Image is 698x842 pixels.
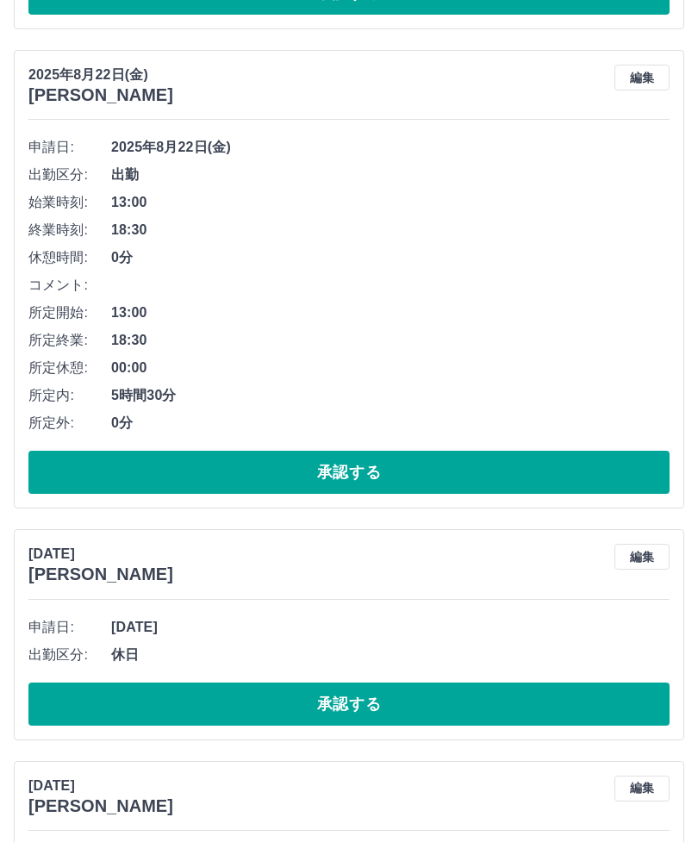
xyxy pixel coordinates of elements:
[28,221,111,241] span: 終業時刻:
[111,221,670,241] span: 18:30
[28,303,111,324] span: 所定開始:
[111,359,670,379] span: 00:00
[111,248,670,269] span: 0分
[28,414,111,434] span: 所定外:
[28,248,111,269] span: 休憩時間:
[28,165,111,186] span: 出勤区分:
[28,797,173,817] h3: [PERSON_NAME]
[111,414,670,434] span: 0分
[111,303,670,324] span: 13:00
[111,193,670,214] span: 13:00
[111,386,670,407] span: 5時間30分
[28,331,111,352] span: 所定終業:
[614,777,670,802] button: 編集
[111,138,670,159] span: 2025年8月22日(金)
[28,86,173,106] h3: [PERSON_NAME]
[111,165,670,186] span: 出勤
[28,646,111,666] span: 出勤区分:
[28,683,670,727] button: 承認する
[111,331,670,352] span: 18:30
[28,138,111,159] span: 申請日:
[28,359,111,379] span: 所定休憩:
[28,452,670,495] button: 承認する
[28,65,173,86] p: 2025年8月22日(金)
[111,646,670,666] span: 休日
[28,193,111,214] span: 始業時刻:
[28,565,173,585] h3: [PERSON_NAME]
[28,618,111,639] span: 申請日:
[28,386,111,407] span: 所定内:
[111,618,670,639] span: [DATE]
[28,276,111,296] span: コメント:
[614,65,670,91] button: 編集
[28,545,173,565] p: [DATE]
[614,545,670,571] button: 編集
[28,777,173,797] p: [DATE]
